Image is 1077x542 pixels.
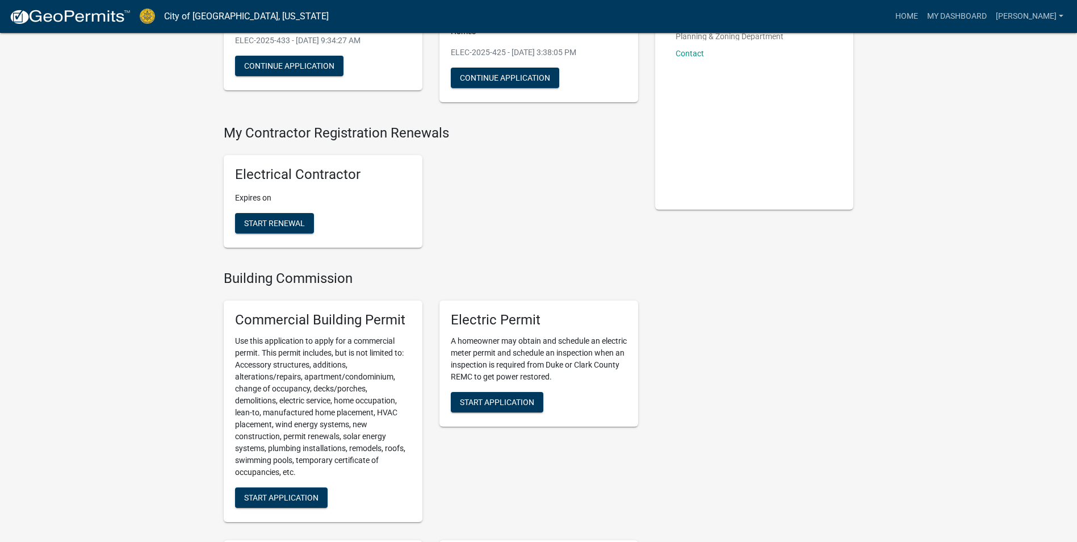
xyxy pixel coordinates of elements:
[164,7,329,26] a: City of [GEOGRAPHIC_DATA], [US_STATE]
[676,49,704,58] a: Contact
[244,493,319,502] span: Start Application
[451,392,543,412] button: Start Application
[460,397,534,406] span: Start Application
[451,312,627,328] h5: Electric Permit
[224,125,638,141] h4: My Contractor Registration Renewals
[451,335,627,383] p: A homeowner may obtain and schedule an electric meter permit and schedule an inspection when an i...
[923,6,991,27] a: My Dashboard
[235,35,411,47] p: ELEC-2025-433 - [DATE] 9:34:27 AM
[224,270,638,287] h4: Building Commission
[140,9,155,24] img: City of Jeffersonville, Indiana
[224,125,638,257] wm-registration-list-section: My Contractor Registration Renewals
[676,32,783,40] p: Planning & Zoning Department
[235,487,328,508] button: Start Application
[244,219,305,228] span: Start Renewal
[451,68,559,88] button: Continue Application
[235,312,411,328] h5: Commercial Building Permit
[451,47,627,59] p: ELEC-2025-425 - [DATE] 3:38:05 PM
[235,166,411,183] h5: Electrical Contractor
[235,56,343,76] button: Continue Application
[891,6,923,27] a: Home
[235,213,314,234] button: Start Renewal
[235,192,411,204] p: Expires on
[991,6,1068,27] a: [PERSON_NAME]
[235,335,411,478] p: Use this application to apply for a commercial permit. This permit includes, but is not limited t...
